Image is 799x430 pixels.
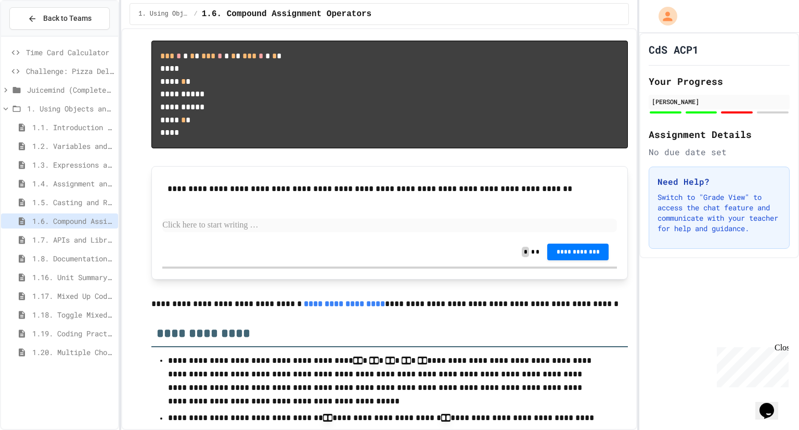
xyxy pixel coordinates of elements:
span: Challenge: Pizza Delivery Calculator [26,66,114,77]
span: 1.6. Compound Assignment Operators [202,8,371,20]
span: 1.16. Unit Summary 1a (1.1-1.6) [32,272,114,283]
span: 1.4. Assignment and Input [32,178,114,189]
span: 1.3. Expressions and Output [New] [32,159,114,170]
span: 1.5. Casting and Ranges of Values [32,197,114,208]
div: My Account [648,4,680,28]
h1: CdS ACP1 [649,42,699,57]
h3: Need Help? [658,175,781,188]
span: 1. Using Objects and Methods [138,10,189,18]
span: 1.19. Coding Practice 1a (1.1-1.6) [32,328,114,339]
span: Juicemind (Completed) Excersizes [27,84,114,95]
span: Back to Teams [43,13,92,24]
h2: Assignment Details [649,127,790,142]
iframe: chat widget [713,343,789,387]
span: 1. Using Objects and Methods [27,103,114,114]
p: Switch to "Grade View" to access the chat feature and communicate with your teacher for help and ... [658,192,781,234]
span: / [194,10,198,18]
span: 1.8. Documentation with Comments and Preconditions [32,253,114,264]
span: 1.1. Introduction to Algorithms, Programming, and Compilers [32,122,114,133]
div: No due date set [649,146,790,158]
span: 1.6. Compound Assignment Operators [32,216,114,226]
span: Time Card Calculator [26,47,114,58]
span: 1.20. Multiple Choice Exercises for Unit 1a (1.1-1.6) [32,347,114,358]
h2: Your Progress [649,74,790,88]
span: 1.17. Mixed Up Code Practice 1.1-1.6 [32,290,114,301]
span: 1.7. APIs and Libraries [32,234,114,245]
div: [PERSON_NAME] [652,97,787,106]
span: 1.18. Toggle Mixed Up or Write Code Practice 1.1-1.6 [32,309,114,320]
button: Back to Teams [9,7,110,30]
span: 1.2. Variables and Data Types [32,141,114,151]
iframe: chat widget [755,388,789,420]
div: Chat with us now!Close [4,4,72,66]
